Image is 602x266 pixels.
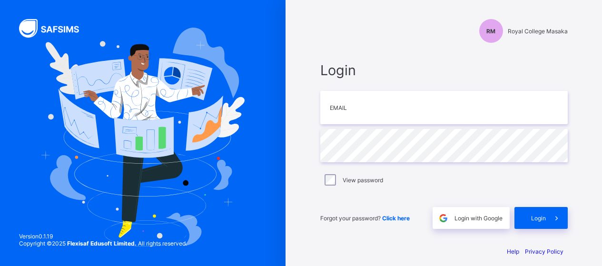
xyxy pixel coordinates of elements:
[382,215,410,222] a: Click here
[531,215,546,222] span: Login
[438,213,449,224] img: google.396cfc9801f0270233282035f929180a.svg
[486,28,495,35] span: RM
[525,248,563,255] a: Privacy Policy
[507,248,519,255] a: Help
[19,233,187,240] span: Version 0.1.19
[320,62,568,79] span: Login
[41,28,245,247] img: Hero Image
[508,28,568,35] span: Royal College Masaka
[67,240,137,247] strong: Flexisaf Edusoft Limited.
[19,19,90,38] img: SAFSIMS Logo
[343,177,383,184] label: View password
[454,215,503,222] span: Login with Google
[320,215,410,222] span: Forgot your password?
[19,240,187,247] span: Copyright © 2025 All rights reserved.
